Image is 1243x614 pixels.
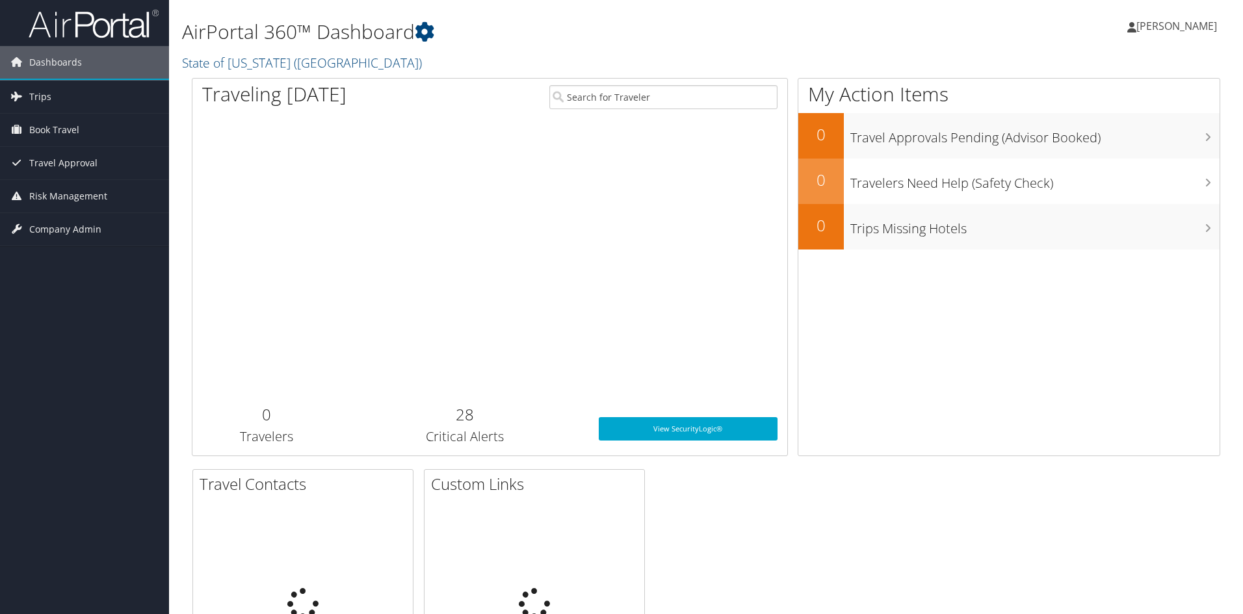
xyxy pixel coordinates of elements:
h3: Trips Missing Hotels [850,213,1220,238]
span: Risk Management [29,180,107,212]
span: Dashboards [29,46,82,79]
h2: 0 [202,403,332,426]
a: 0Trips Missing Hotels [798,204,1220,249]
h2: Custom Links [431,473,644,495]
span: Travel Approval [29,147,98,179]
h2: 28 [351,403,579,426]
h1: My Action Items [798,81,1220,108]
span: Book Travel [29,114,79,146]
h2: Travel Contacts [200,473,413,495]
a: View SecurityLogic® [599,417,778,441]
span: Trips [29,81,51,113]
h1: Traveling [DATE] [202,81,347,108]
h3: Travelers Need Help (Safety Check) [850,168,1220,192]
h3: Travelers [202,428,332,446]
a: 0Travelers Need Help (Safety Check) [798,159,1220,204]
a: 0Travel Approvals Pending (Advisor Booked) [798,113,1220,159]
a: [PERSON_NAME] [1127,6,1230,45]
span: Company Admin [29,213,101,246]
h2: 0 [798,214,844,237]
h2: 0 [798,169,844,191]
a: State of [US_STATE] ([GEOGRAPHIC_DATA]) [182,54,425,71]
span: [PERSON_NAME] [1136,19,1217,33]
h2: 0 [798,123,844,146]
h1: AirPortal 360™ Dashboard [182,18,881,45]
img: airportal-logo.png [29,8,159,39]
h3: Critical Alerts [351,428,579,446]
input: Search for Traveler [549,85,778,109]
h3: Travel Approvals Pending (Advisor Booked) [850,122,1220,147]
